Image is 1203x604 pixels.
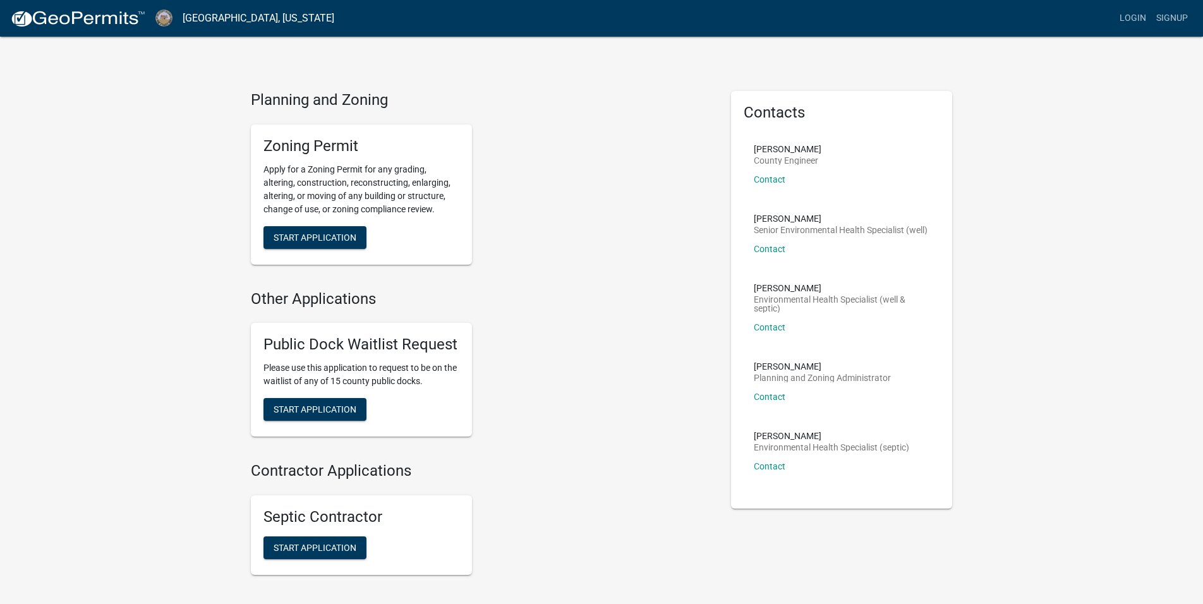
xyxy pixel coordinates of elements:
[183,8,334,29] a: [GEOGRAPHIC_DATA], [US_STATE]
[1151,6,1193,30] a: Signup
[251,290,712,447] wm-workflow-list-section: Other Applications
[274,232,356,242] span: Start Application
[754,226,928,234] p: Senior Environmental Health Specialist (well)
[251,91,712,109] h4: Planning and Zoning
[1115,6,1151,30] a: Login
[251,290,712,308] h4: Other Applications
[744,104,940,122] h5: Contacts
[274,542,356,552] span: Start Application
[263,398,366,421] button: Start Application
[263,536,366,559] button: Start Application
[754,145,821,154] p: [PERSON_NAME]
[754,461,785,471] a: Contact
[263,361,459,388] p: Please use this application to request to be on the waitlist of any of 15 county public docks.
[263,163,459,216] p: Apply for a Zoning Permit for any grading, altering, construction, reconstructing, enlarging, alt...
[155,9,172,27] img: Cerro Gordo County, Iowa
[754,392,785,402] a: Contact
[754,432,909,440] p: [PERSON_NAME]
[274,404,356,414] span: Start Application
[754,174,785,184] a: Contact
[754,362,891,371] p: [PERSON_NAME]
[251,462,712,585] wm-workflow-list-section: Contractor Applications
[251,462,712,480] h4: Contractor Applications
[754,373,891,382] p: Planning and Zoning Administrator
[263,335,459,354] h5: Public Dock Waitlist Request
[754,295,929,313] p: Environmental Health Specialist (well & septic)
[754,244,785,254] a: Contact
[754,214,928,223] p: [PERSON_NAME]
[754,284,929,293] p: [PERSON_NAME]
[263,226,366,249] button: Start Application
[263,508,459,526] h5: Septic Contractor
[754,156,821,165] p: County Engineer
[263,137,459,155] h5: Zoning Permit
[754,322,785,332] a: Contact
[754,443,909,452] p: Environmental Health Specialist (septic)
